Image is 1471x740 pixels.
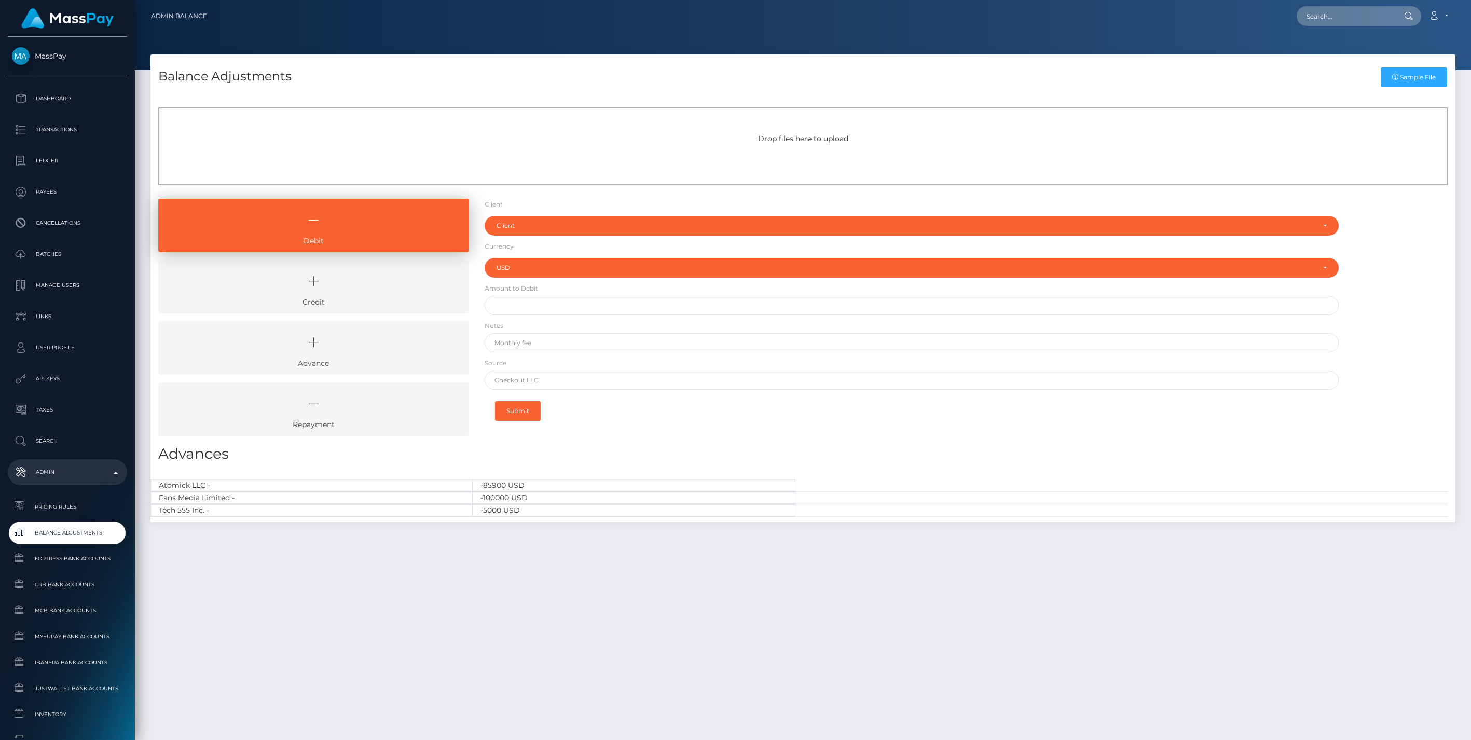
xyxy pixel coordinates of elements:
span: Pricing Rules [12,501,123,513]
a: Search [8,428,127,454]
a: JustWallet Bank Accounts [8,677,127,700]
a: Balance Adjustments [8,522,127,544]
span: Balance Adjustments [12,527,123,539]
div: -100000 USD [473,492,795,504]
a: Ibanera Bank Accounts [8,651,127,674]
p: Links [12,309,123,324]
div: Fans Media Limited - [150,492,473,504]
span: Fortress Bank Accounts [12,553,123,565]
p: API Keys [12,371,123,387]
a: Manage Users [8,272,127,298]
a: Links [8,304,127,330]
a: MCB Bank Accounts [8,599,127,622]
a: API Keys [8,366,127,392]
label: Notes [485,321,503,331]
p: Payees [12,184,123,200]
a: Fortress Bank Accounts [8,547,127,570]
a: Credit [158,260,469,313]
input: Search... [1297,6,1394,26]
a: Dashboard [8,86,127,112]
a: Inventory [8,703,127,725]
span: MassPay [8,51,127,61]
p: User Profile [12,340,123,355]
span: MyEUPay Bank Accounts [12,631,123,642]
div: Tech 555 Inc. - [150,504,473,516]
p: Taxes [12,402,123,418]
span: Drop files here to upload [758,134,848,143]
a: Pricing Rules [8,496,127,518]
a: Admin Balance [151,5,207,27]
img: MassPay Logo [21,8,114,29]
a: Ledger [8,148,127,174]
p: Dashboard [12,91,123,106]
button: USD [485,258,1339,278]
h3: Advances [158,444,1448,464]
input: Monthly fee [485,333,1339,352]
div: -5000 USD [473,504,795,516]
img: MassPay [12,47,30,65]
span: CRB Bank Accounts [12,579,123,591]
p: Search [12,433,123,449]
a: Admin [8,459,127,485]
p: Ledger [12,153,123,169]
h4: Balance Adjustments [158,67,292,86]
a: User Profile [8,335,127,361]
a: Repayment [158,382,469,436]
p: Admin [12,464,123,480]
a: Sample File [1381,67,1447,87]
p: Transactions [12,122,123,138]
p: Cancellations [12,215,123,231]
a: CRB Bank Accounts [8,573,127,596]
a: MyEUPay Bank Accounts [8,625,127,648]
a: Payees [8,179,127,205]
span: MCB Bank Accounts [12,605,123,616]
button: Client [485,216,1339,236]
div: Atomick LLC - [150,479,473,491]
label: Amount to Debit [485,284,538,293]
div: Client [497,222,1315,230]
label: Client [485,200,503,209]
a: Taxes [8,397,127,423]
div: -85900 USD [473,479,795,491]
span: Inventory [12,708,123,720]
p: Manage Users [12,278,123,293]
p: Batches [12,246,123,262]
a: Transactions [8,117,127,143]
div: USD [497,264,1315,272]
a: Cancellations [8,210,127,236]
label: Currency [485,242,514,251]
span: Ibanera Bank Accounts [12,656,123,668]
button: Submit [495,401,541,421]
label: Source [485,359,506,368]
input: Checkout LLC [485,371,1339,390]
a: Advance [158,321,469,375]
a: Debit [158,199,469,252]
a: Batches [8,241,127,267]
span: JustWallet Bank Accounts [12,682,123,694]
